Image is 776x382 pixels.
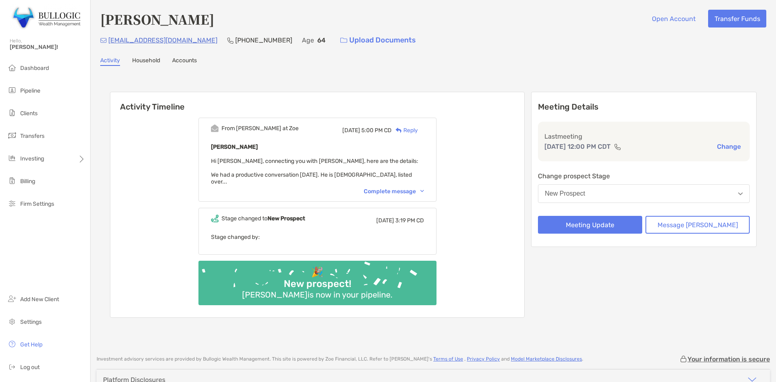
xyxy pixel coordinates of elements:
img: Chevron icon [420,190,424,192]
p: Change prospect Stage [538,171,750,181]
b: New Prospect [268,215,305,222]
img: settings icon [7,317,17,326]
span: Settings [20,319,42,325]
span: Hi [PERSON_NAME], connecting you with [PERSON_NAME], here are the details: We had a productive co... [211,158,418,185]
a: Upload Documents [335,32,421,49]
div: Stage changed to [221,215,305,222]
img: Open dropdown arrow [738,192,743,195]
span: Log out [20,364,40,371]
p: Investment advisory services are provided by Bullogic Wealth Management . This site is powered by... [97,356,583,362]
img: button icon [340,38,347,43]
img: Confetti [198,261,436,298]
button: New Prospect [538,184,750,203]
img: get-help icon [7,339,17,349]
button: Message [PERSON_NAME] [645,216,750,234]
span: Dashboard [20,65,49,72]
h6: Activity Timeline [110,92,524,112]
span: Billing [20,178,35,185]
span: Firm Settings [20,200,54,207]
span: Clients [20,110,38,117]
div: [PERSON_NAME] is now in your pipeline. [239,290,396,300]
span: Get Help [20,341,42,348]
p: Age [302,35,314,45]
p: Stage changed by: [211,232,424,242]
img: billing icon [7,176,17,186]
img: dashboard icon [7,63,17,72]
a: Household [132,57,160,66]
button: Open Account [645,10,702,27]
img: logout icon [7,362,17,371]
img: Event icon [211,125,219,132]
button: Transfer Funds [708,10,766,27]
img: Event icon [211,215,219,222]
div: New prospect! [280,278,354,290]
div: 🎉 [308,266,327,278]
img: Email Icon [100,38,107,43]
button: Change [715,142,743,151]
p: [PHONE_NUMBER] [235,35,292,45]
p: [DATE] 12:00 PM CDT [544,141,611,152]
span: [PERSON_NAME]! [10,44,85,51]
p: Meeting Details [538,102,750,112]
img: pipeline icon [7,85,17,95]
span: 3:19 PM CD [395,217,424,224]
img: firm-settings icon [7,198,17,208]
div: Reply [392,126,418,135]
p: Your information is secure [687,355,770,363]
p: [EMAIL_ADDRESS][DOMAIN_NAME] [108,35,217,45]
img: clients icon [7,108,17,118]
a: Activity [100,57,120,66]
img: Phone Icon [227,37,234,44]
img: add_new_client icon [7,294,17,304]
img: investing icon [7,153,17,163]
img: Zoe Logo [10,3,80,32]
span: [DATE] [342,127,360,134]
div: New Prospect [545,190,585,197]
img: Reply icon [396,128,402,133]
span: Investing [20,155,44,162]
button: Meeting Update [538,216,642,234]
a: Terms of Use [433,356,463,362]
a: Accounts [172,57,197,66]
img: transfers icon [7,131,17,140]
b: [PERSON_NAME] [211,144,258,150]
span: Add New Client [20,296,59,303]
a: Model Marketplace Disclosures [511,356,582,362]
span: 5:00 PM CD [361,127,392,134]
div: Complete message [364,188,424,195]
span: [DATE] [376,217,394,224]
img: communication type [614,144,621,150]
span: Pipeline [20,87,40,94]
h4: [PERSON_NAME] [100,10,214,28]
p: Last meeting [544,131,743,141]
p: 64 [317,35,325,45]
span: Transfers [20,133,44,139]
div: From [PERSON_NAME] at Zoe [221,125,299,132]
a: Privacy Policy [467,356,500,362]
